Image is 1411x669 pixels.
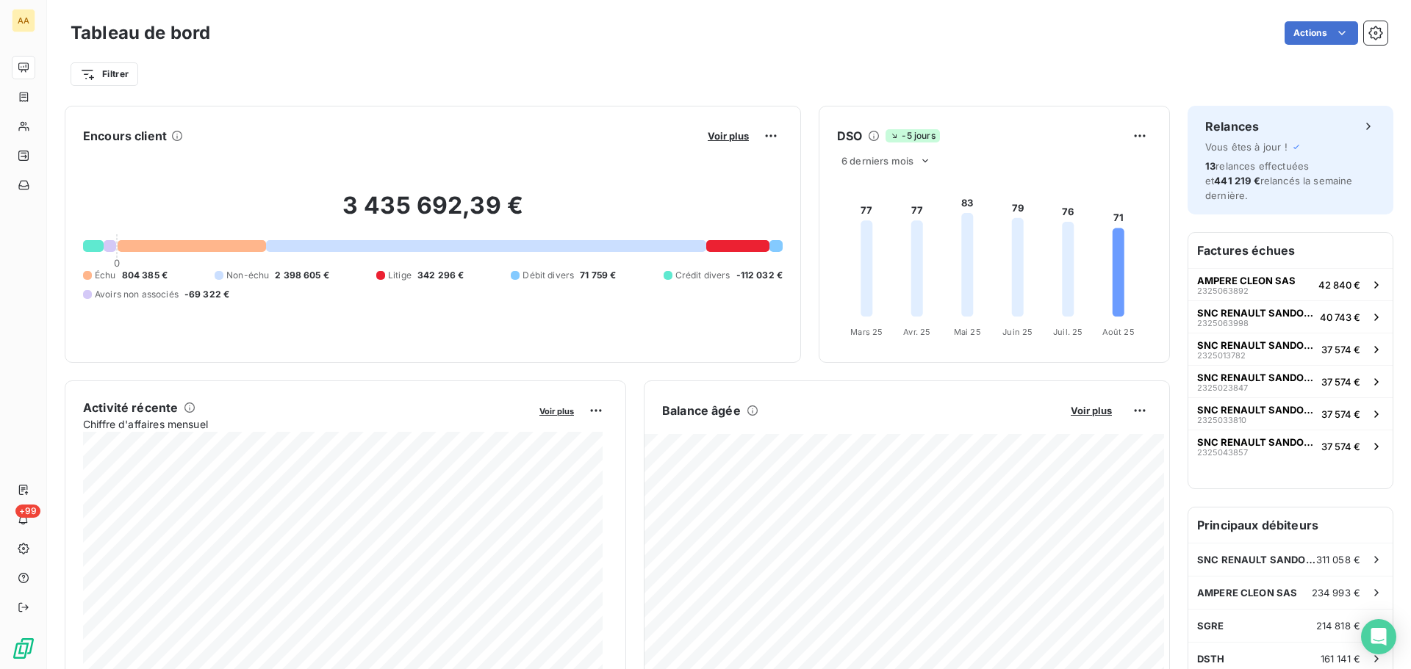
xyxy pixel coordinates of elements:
span: 37 574 € [1321,344,1360,355]
h6: Activité récente [83,399,178,416]
span: -112 032 € [736,269,783,282]
span: SNC RENAULT SANDOUVILLE [1197,307,1314,319]
span: relances effectuées et relancés la semaine dernière. [1205,160,1353,201]
span: 161 141 € [1321,653,1360,665]
span: -5 jours [886,129,939,142]
span: 0 [114,257,120,269]
button: SNC RENAULT SANDOUVILLE232503381037 574 € [1188,397,1393,430]
span: 2325043857 [1197,448,1248,457]
h2: 3 435 692,39 € [83,191,783,235]
span: 804 385 € [122,269,168,282]
span: 13 [1205,160,1216,172]
span: Voir plus [1071,405,1112,416]
span: SNC RENAULT SANDOUVILLE [1197,436,1315,448]
span: 311 058 € [1316,554,1360,565]
button: SNC RENAULT SANDOUVILLE232504385737 574 € [1188,430,1393,462]
span: Échu [95,269,116,282]
span: AMPERE CLEON SAS [1197,587,1297,599]
button: Voir plus [703,129,753,142]
span: Vous êtes à jour ! [1205,141,1288,153]
span: 342 296 € [417,269,464,282]
span: 6 derniers mois [841,155,913,167]
h6: DSO [837,127,862,145]
span: SNC RENAULT SANDOUVILLE [1197,372,1315,383]
button: SNC RENAULT SANDOUVILLE232502384737 574 € [1188,365,1393,397]
span: SNC RENAULT SANDOUVILLE [1197,404,1315,416]
button: AMPERE CLEON SAS232506389242 840 € [1188,268,1393,300]
span: -69 322 € [184,288,229,301]
button: Filtrer [71,62,138,86]
span: 214 818 € [1316,620,1360,632]
span: Non-échu [226,269,269,282]
button: Voir plus [1066,404,1116,417]
span: 2325013782 [1197,351,1246,360]
span: +99 [15,505,40,518]
span: SNC RENAULT SANDOUVILLE [1197,554,1316,565]
h6: Balance âgée [662,402,741,419]
span: Avoirs non associés [95,288,179,301]
tspan: Août 25 [1102,327,1135,337]
span: 2325023847 [1197,383,1248,392]
img: Logo LeanPay [12,637,35,660]
span: Crédit divers [675,269,730,282]
span: 234 993 € [1312,587,1360,599]
span: 2325063998 [1197,319,1249,328]
span: SGRE [1197,620,1224,632]
span: Chiffre d'affaires mensuel [83,416,529,432]
h6: Encours client [83,127,167,145]
span: Litige [388,269,412,282]
span: DSTH [1197,653,1225,665]
span: 2325033810 [1197,416,1246,424]
span: 71 759 € [580,269,616,282]
span: 42 840 € [1318,279,1360,291]
span: 37 574 € [1321,376,1360,388]
span: 37 574 € [1321,408,1360,420]
tspan: Juil. 25 [1053,327,1083,337]
span: Débit divers [523,269,574,282]
div: Open Intercom Messenger [1361,619,1396,654]
span: 2325063892 [1197,286,1249,295]
span: 40 743 € [1320,311,1360,323]
button: SNC RENAULT SANDOUVILLE232501378237 574 € [1188,333,1393,365]
h6: Relances [1205,117,1259,135]
span: Voir plus [539,406,574,416]
span: Voir plus [708,130,749,142]
button: SNC RENAULT SANDOUVILLE232506399840 743 € [1188,300,1393,333]
tspan: Avr. 25 [903,327,930,337]
button: Voir plus [535,404,578,417]
tspan: Mai 25 [954,327,981,337]
tspan: Juin 25 [1002,327,1033,337]
span: AMPERE CLEON SAS [1197,275,1296,286]
h3: Tableau de bord [71,20,210,46]
div: AA [12,9,35,32]
button: Actions [1285,21,1358,45]
span: 2 398 605 € [275,269,329,282]
span: 37 574 € [1321,441,1360,452]
span: SNC RENAULT SANDOUVILLE [1197,339,1315,351]
span: 441 219 € [1214,175,1260,187]
h6: Factures échues [1188,233,1393,268]
h6: Principaux débiteurs [1188,507,1393,543]
tspan: Mars 25 [850,327,883,337]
